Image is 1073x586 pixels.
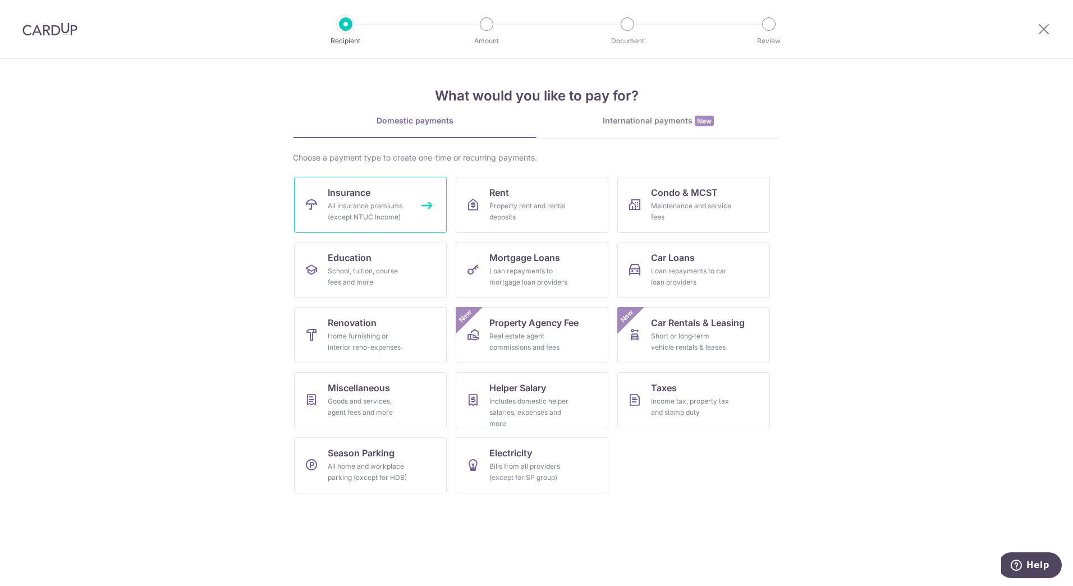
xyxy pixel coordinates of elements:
[489,461,570,483] div: Bills from all providers (except for SP group)
[695,116,714,126] span: New
[293,115,536,126] div: Domestic payments
[328,331,409,353] div: Home furnishing or interior reno-expenses
[328,251,372,264] span: Education
[489,331,570,353] div: Real estate agent commissions and fees
[456,372,608,428] a: Helper SalaryIncludes domestic helper salaries, expenses and more
[456,242,608,298] a: Mortgage LoansLoan repayments to mortgage loan providers
[617,372,770,428] a: TaxesIncome tax, property tax and stamp duty
[617,242,770,298] a: Car LoansLoan repayments to car loan providers
[304,35,387,47] p: Recipient
[328,316,377,329] span: Renovation
[651,200,732,223] div: Maintenance and service fees
[651,396,732,418] div: Income tax, property tax and stamp duty
[651,316,745,329] span: Car Rentals & Leasing
[294,372,447,428] a: MiscellaneousGoods and services, agent fees and more
[586,35,669,47] p: Document
[456,307,608,363] a: Property Agency FeeReal estate agent commissions and feesNew
[456,177,608,233] a: RentProperty rent and rental deposits
[1001,552,1062,580] iframe: Opens a widget where you can find more information
[456,307,475,326] span: New
[651,331,732,353] div: Short or long‑term vehicle rentals & leases
[727,35,810,47] p: Review
[489,446,532,460] span: Electricity
[489,316,579,329] span: Property Agency Fee
[489,381,546,395] span: Helper Salary
[328,461,409,483] div: All home and workplace parking (except for HDB)
[489,396,570,429] div: Includes domestic helper salaries, expenses and more
[617,177,770,233] a: Condo & MCSTMaintenance and service fees
[651,186,718,199] span: Condo & MCST
[617,307,770,363] a: Car Rentals & LeasingShort or long‑term vehicle rentals & leasesNew
[651,251,695,264] span: Car Loans
[456,437,608,493] a: ElectricityBills from all providers (except for SP group)
[328,265,409,288] div: School, tuition, course fees and more
[294,177,447,233] a: InsuranceAll insurance premiums (except NTUC Income)
[489,200,570,223] div: Property rent and rental deposits
[328,396,409,418] div: Goods and services, agent fees and more
[328,446,395,460] span: Season Parking
[293,152,780,163] div: Choose a payment type to create one-time or recurring payments.
[22,22,77,36] img: CardUp
[445,35,528,47] p: Amount
[294,242,447,298] a: EducationSchool, tuition, course fees and more
[328,200,409,223] div: All insurance premiums (except NTUC Income)
[536,115,780,127] div: International payments
[489,265,570,288] div: Loan repayments to mortgage loan providers
[618,307,636,326] span: New
[293,86,780,106] h4: What would you like to pay for?
[328,381,390,395] span: Miscellaneous
[489,186,509,199] span: Rent
[651,265,732,288] div: Loan repayments to car loan providers
[328,186,370,199] span: Insurance
[294,437,447,493] a: Season ParkingAll home and workplace parking (except for HDB)
[294,307,447,363] a: RenovationHome furnishing or interior reno-expenses
[489,251,560,264] span: Mortgage Loans
[651,381,677,395] span: Taxes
